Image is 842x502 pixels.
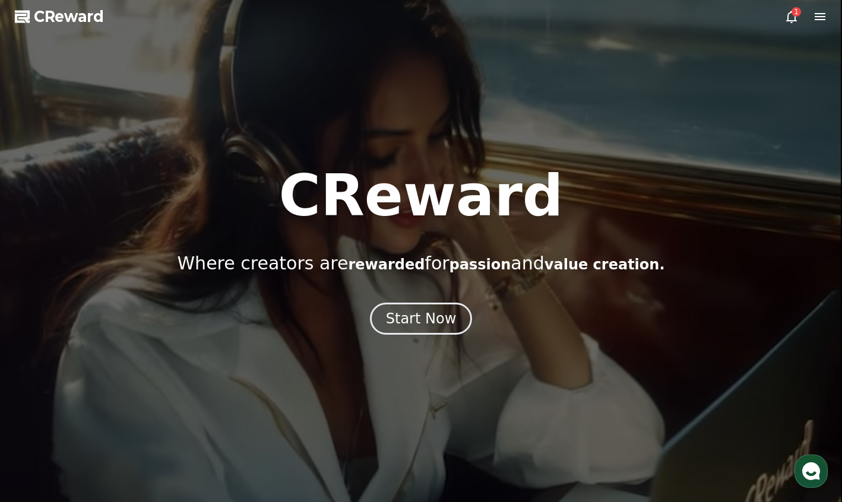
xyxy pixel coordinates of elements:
[370,303,473,335] button: Start Now
[78,376,153,406] a: Messages
[386,309,457,328] div: Start Now
[15,7,104,26] a: CReward
[30,394,51,403] span: Home
[34,7,104,26] span: CReward
[784,9,799,24] a: 1
[370,314,473,326] a: Start Now
[545,256,665,273] span: value creation.
[4,376,78,406] a: Home
[153,376,228,406] a: Settings
[348,256,425,273] span: rewarded
[99,395,134,404] span: Messages
[176,394,205,403] span: Settings
[177,253,664,274] p: Where creators are for and
[450,256,511,273] span: passion
[792,7,801,17] div: 1
[278,167,563,224] h1: CReward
